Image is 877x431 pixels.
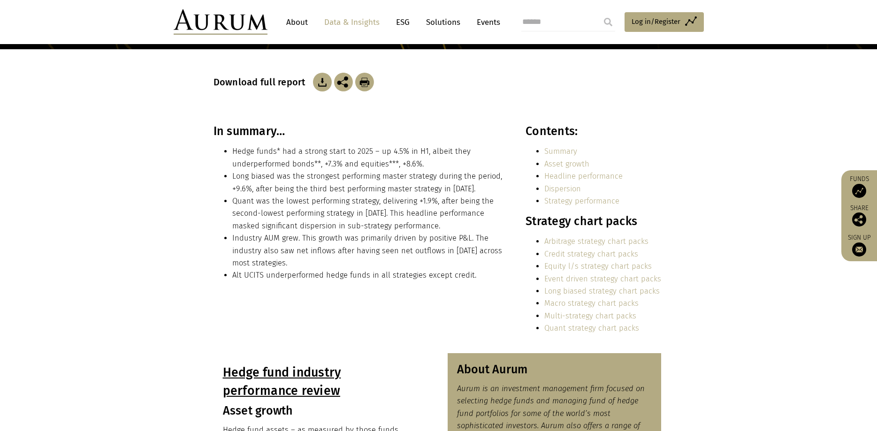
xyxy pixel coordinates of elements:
img: Sign up to our newsletter [852,242,866,257]
h3: Strategy chart packs [526,214,661,228]
a: Dispersion [544,184,581,193]
a: Credit strategy chart packs [544,250,638,258]
span: Log in/Register [632,16,680,27]
a: Sign up [846,234,872,257]
a: Event driven strategy chart packs [544,274,661,283]
a: About [282,14,313,31]
img: Share this post [334,73,353,91]
li: Quant was the lowest performing strategy, delivering +1.9%, after being the second-lowest perform... [232,195,505,232]
a: Multi-strategy chart packs [544,311,636,320]
a: Events [472,14,500,31]
img: Access Funds [852,184,866,198]
a: Summary [544,147,577,156]
a: Long biased strategy chart packs [544,287,660,295]
a: ESG [391,14,414,31]
a: Arbitrage strategy chart packs [544,237,648,246]
h3: Download full report [214,76,311,88]
li: Industry AUM grew. This growth was primarily driven by positive P&L. The industry also saw net in... [232,232,505,269]
a: Log in/Register [625,12,704,32]
a: Data & Insights [320,14,384,31]
a: Asset growth [544,159,589,168]
a: Headline performance [544,172,623,181]
a: Solutions [421,14,465,31]
a: Quant strategy chart packs [544,324,639,333]
a: Strategy performance [544,197,619,205]
img: Download Article [355,73,374,91]
img: Aurum [174,9,267,35]
div: Share [846,205,872,227]
a: Funds [846,175,872,198]
h3: About Aurum [457,363,652,377]
li: Hedge funds* had a strong start to 2025 – up 4.5% in H1, albeit they underperformed bonds**, +7.3... [232,145,505,170]
img: Share this post [852,212,866,227]
h3: Asset growth [223,404,418,418]
h3: Contents: [526,124,661,138]
h3: In summary… [214,124,505,138]
a: Equity l/s strategy chart packs [544,262,652,271]
input: Submit [599,13,618,31]
u: Hedge fund industry performance review [223,365,341,398]
img: Download Article [313,73,332,91]
a: Macro strategy chart packs [544,299,639,308]
li: Long biased was the strongest performing master strategy during the period, +9.6%, after being th... [232,170,505,195]
li: Alt UCITS underperformed hedge funds in all strategies except credit. [232,269,505,281]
